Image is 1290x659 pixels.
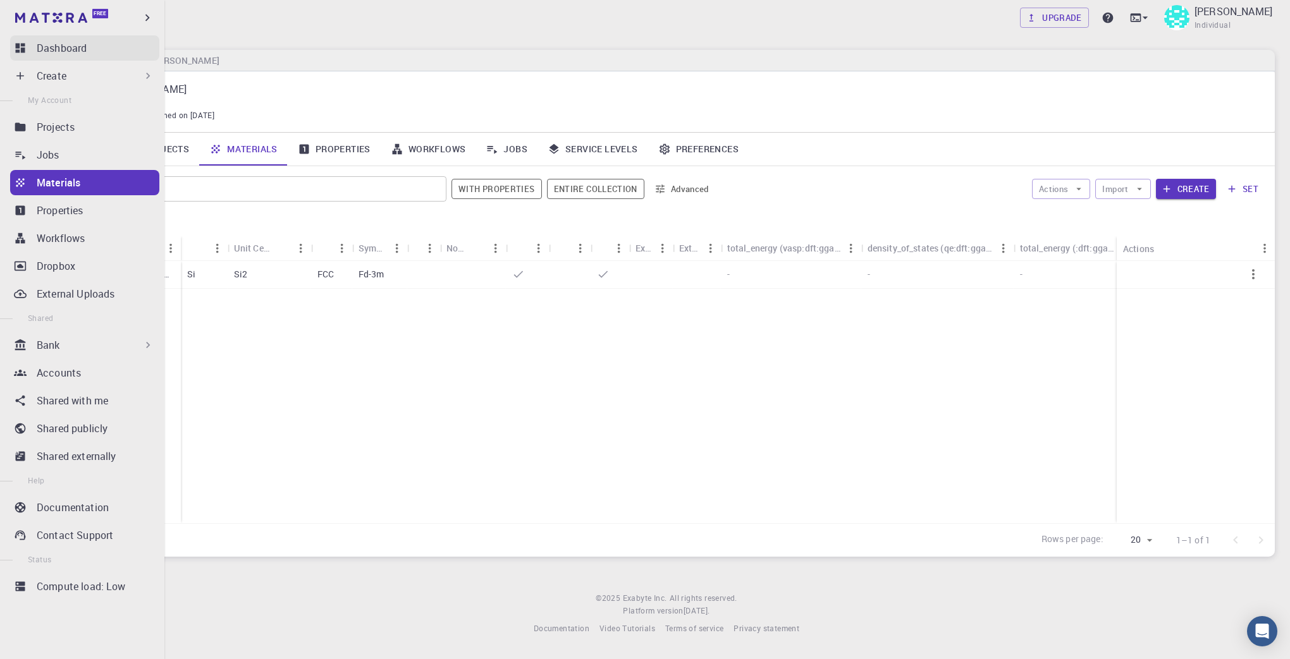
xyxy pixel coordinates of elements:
div: Bank [10,332,159,358]
div: total_energy (vasp:dft:gga:pbe) [721,236,861,260]
button: Menu [207,238,228,258]
p: Bank [37,337,60,353]
span: All rights reserved. [670,592,737,605]
a: Service Levels [537,133,648,166]
a: Preferences [648,133,749,166]
p: Shared publicly [37,421,107,436]
p: Shared externally [37,449,116,464]
span: © 2025 [596,592,622,605]
p: Shared with me [37,393,108,408]
span: Video Tutorials [599,623,655,633]
div: Symmetry [359,236,387,260]
div: 20 [1109,531,1156,549]
button: Sort [187,238,207,258]
p: [PERSON_NAME] [109,82,1255,97]
div: total_energy (:dft:gga:pbe) [1020,236,1115,260]
div: Default [506,236,549,260]
div: Lattice [311,236,352,260]
img: massimiliano crescioli [1164,5,1189,30]
button: Menu [1115,238,1135,258]
div: Actions [1117,236,1275,261]
p: Documentation [37,500,109,515]
div: Ext+lnk [629,236,673,260]
p: Workflows [37,231,85,246]
a: Compute load: Low [10,574,159,599]
div: Ext+web [679,236,701,260]
span: Shared [28,313,53,323]
div: total_energy (vasp:dft:gga:pbe) [727,236,841,260]
button: Menu [291,238,311,258]
p: Accounts [37,365,81,380]
span: Privacy statement [734,623,799,633]
a: Dashboard [10,35,159,61]
a: Upgrade [1020,8,1089,28]
div: Tags [407,236,440,260]
a: Shared externally [10,444,159,469]
span: Help [28,475,45,485]
p: FCC [317,268,334,281]
button: Sort [317,238,338,258]
a: Materials [10,170,159,195]
a: Properties [10,198,159,223]
a: Video Tutorials [599,622,655,635]
span: Filter throughout whole library including sets (folders) [547,179,644,199]
a: Shared with me [10,388,159,413]
p: External Uploads [37,286,114,301]
a: Dropbox [10,253,159,279]
span: [DATE] . [684,605,710,615]
div: Ext+lnk [636,236,653,260]
p: Jobs [37,147,59,162]
a: Terms of service [665,622,723,635]
a: Documentation [10,495,159,520]
p: Create [37,68,66,83]
div: Open Intercom Messenger [1247,616,1277,646]
span: Show only materials with calculated properties [451,179,542,199]
div: - [1014,261,1135,289]
button: Sort [555,238,575,258]
button: Actions [1032,179,1091,199]
button: Create [1156,179,1216,199]
button: Sort [271,238,291,258]
div: density_of_states (qe:dft:gga:pbe) [861,236,1014,260]
p: Dropbox [37,258,75,274]
div: Formula [181,236,228,260]
a: Exabyte Inc. [623,592,667,605]
div: Symmetry [352,236,407,260]
p: Fd-3m [359,268,384,281]
a: Privacy statement [734,622,799,635]
div: Actions [1123,236,1154,261]
a: External Uploads [10,281,159,306]
span: Terms of service [665,623,723,633]
span: Platform version [623,605,683,617]
span: Individual [1195,19,1231,32]
button: Menu [529,238,549,258]
button: Menu [387,238,407,258]
p: Dashboard [37,40,87,56]
span: My Account [28,95,71,105]
div: Public [591,236,629,260]
p: Materials [37,175,80,190]
span: Joined on [DATE] [152,109,214,122]
button: Entire collection [547,179,644,199]
div: Unit Cell Formula [234,236,271,260]
button: Sort [512,238,532,258]
a: Properties [288,133,381,166]
div: Shared [549,236,591,260]
button: Advanced [649,179,715,199]
button: Menu [420,238,440,258]
button: Import [1095,179,1150,199]
p: Rows per page: [1041,533,1103,547]
button: Menu [701,238,721,258]
p: Compute load: Low [37,579,126,594]
div: Ext+web [673,236,721,260]
div: total_energy (:dft:gga:pbe) [1014,236,1135,260]
a: Shared publicly [10,416,159,441]
p: [PERSON_NAME] [1195,4,1272,19]
span: Status [28,554,51,564]
button: Menu [161,238,181,258]
a: Projects [10,114,159,140]
button: set [1221,179,1265,199]
a: Jobs [10,142,159,167]
a: Workflows [381,133,476,166]
button: With properties [451,179,542,199]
